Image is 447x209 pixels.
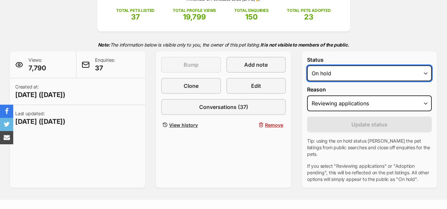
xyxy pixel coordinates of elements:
button: Remove [226,120,286,130]
strong: Note: [98,42,110,48]
span: 23 [304,13,313,21]
span: 37 [131,13,140,21]
span: 37 [95,63,115,73]
label: Status [307,57,432,63]
span: 150 [245,13,258,21]
p: TOTAL PROFILE VIEWS [173,8,216,14]
span: Edit [251,82,261,90]
span: Clone [184,82,199,90]
span: Add note [244,61,268,69]
a: View history [161,120,221,130]
p: The information below is visible only to you, the owner of this pet listing. [10,38,437,52]
span: Bump [184,61,199,69]
button: Bump [161,57,221,73]
span: 19,799 [183,13,206,21]
span: [DATE] ([DATE]) [15,117,66,126]
p: TOTAL PETS LISTED [116,8,155,14]
p: Enquiries: [95,57,115,73]
span: [DATE] ([DATE]) [15,90,66,99]
span: Conversations (37) [199,103,248,111]
span: View history [169,122,198,128]
a: Conversations (37) [161,99,286,115]
p: If you select "Reviewing applications" or "Adoption pending", this will be reflected on the pet l... [307,163,432,183]
a: Add note [226,57,286,73]
p: Tip: using the on hold status [PERSON_NAME] the pet listings from public searches and close off e... [307,138,432,157]
p: Created at: [15,84,66,99]
span: Update status [351,121,387,128]
button: Update status [307,117,432,132]
p: TOTAL ENQUIRIES [234,8,268,14]
span: Remove [265,122,283,128]
a: Edit [226,78,286,94]
label: Reason [307,87,432,92]
p: Views: [28,57,46,73]
a: Clone [161,78,221,94]
p: TOTAL PETS ADOPTED [287,8,331,14]
strong: It is not visible to members of the public. [260,42,349,48]
span: 7,790 [28,63,46,73]
p: Last updated: [15,110,66,126]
